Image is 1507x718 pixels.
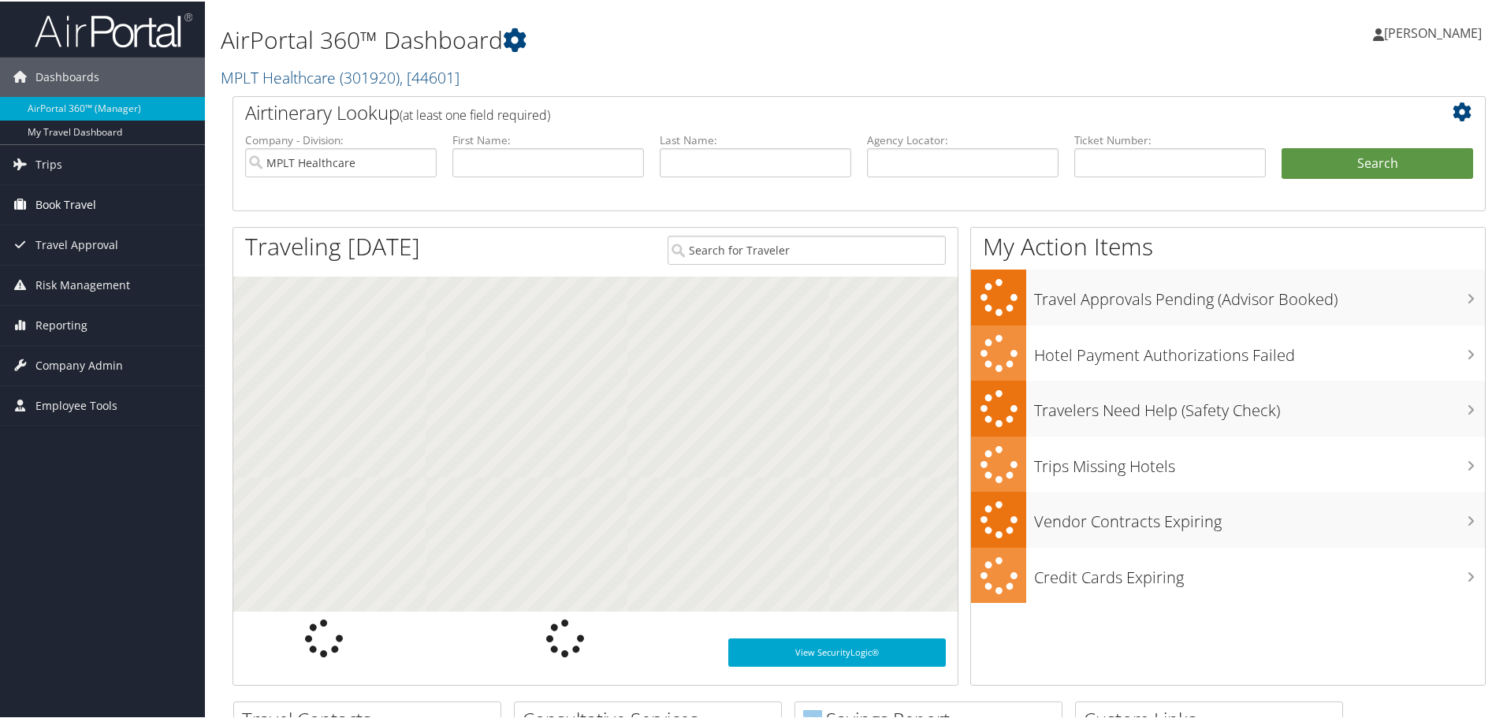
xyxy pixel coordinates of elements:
[35,143,62,183] span: Trips
[245,131,437,147] label: Company - Division:
[1074,131,1266,147] label: Ticket Number:
[245,98,1369,125] h2: Airtinerary Lookup
[1034,446,1485,476] h3: Trips Missing Hotels
[971,268,1485,324] a: Travel Approvals Pending (Advisor Booked)
[660,131,851,147] label: Last Name:
[35,224,118,263] span: Travel Approval
[1034,390,1485,420] h3: Travelers Need Help (Safety Check)
[35,264,130,303] span: Risk Management
[221,65,460,87] a: MPLT Healthcare
[35,304,87,344] span: Reporting
[867,131,1059,147] label: Agency Locator:
[245,229,420,262] h1: Traveling [DATE]
[1384,23,1482,40] span: [PERSON_NAME]
[971,379,1485,435] a: Travelers Need Help (Safety Check)
[1282,147,1473,178] button: Search
[971,229,1485,262] h1: My Action Items
[1034,501,1485,531] h3: Vendor Contracts Expiring
[400,65,460,87] span: , [ 44601 ]
[728,637,946,665] a: View SecurityLogic®
[1034,279,1485,309] h3: Travel Approvals Pending (Advisor Booked)
[35,344,123,384] span: Company Admin
[35,184,96,223] span: Book Travel
[1034,335,1485,365] h3: Hotel Payment Authorizations Failed
[452,131,644,147] label: First Name:
[668,234,946,263] input: Search for Traveler
[971,546,1485,602] a: Credit Cards Expiring
[1373,8,1498,55] a: [PERSON_NAME]
[221,22,1072,55] h1: AirPortal 360™ Dashboard
[971,435,1485,491] a: Trips Missing Hotels
[35,10,192,47] img: airportal-logo.png
[971,324,1485,380] a: Hotel Payment Authorizations Failed
[340,65,400,87] span: ( 301920 )
[971,490,1485,546] a: Vendor Contracts Expiring
[35,56,99,95] span: Dashboards
[35,385,117,424] span: Employee Tools
[1034,557,1485,587] h3: Credit Cards Expiring
[400,105,550,122] span: (at least one field required)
